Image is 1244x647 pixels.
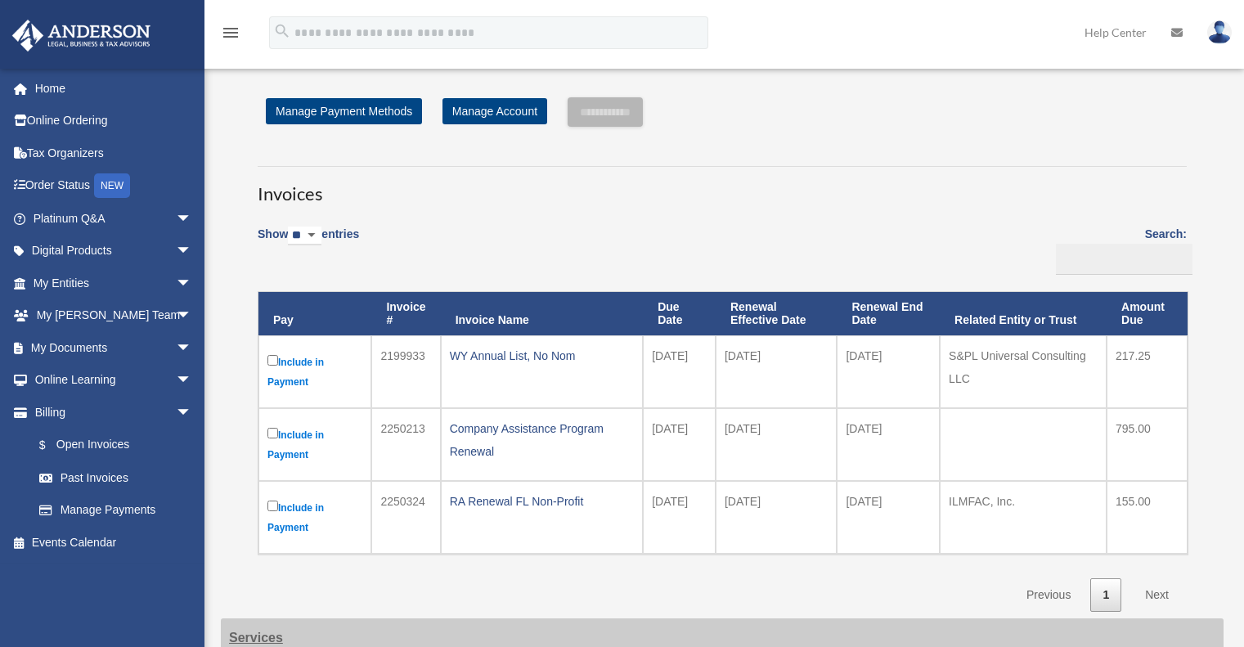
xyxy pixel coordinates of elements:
td: [DATE] [837,335,940,408]
a: Previous [1014,578,1083,612]
th: Amount Due: activate to sort column ascending [1107,292,1188,336]
a: My Entitiesarrow_drop_down [11,267,217,299]
th: Pay: activate to sort column descending [258,292,371,336]
td: [DATE] [643,408,716,481]
a: Manage Account [442,98,547,124]
a: Platinum Q&Aarrow_drop_down [11,202,217,235]
td: 155.00 [1107,481,1188,554]
input: Include in Payment [267,355,278,366]
a: Online Ordering [11,105,217,137]
a: Billingarrow_drop_down [11,396,209,429]
label: Search: [1050,224,1187,275]
strong: Services [229,631,283,645]
a: Events Calendar [11,526,217,559]
td: [DATE] [837,408,940,481]
td: 2199933 [371,335,440,408]
label: Show entries [258,224,359,262]
a: Past Invoices [23,461,209,494]
td: [DATE] [716,408,837,481]
a: My Documentsarrow_drop_down [11,331,217,364]
div: RA Renewal FL Non-Profit [450,490,635,513]
td: [DATE] [643,481,716,554]
td: [DATE] [716,481,837,554]
img: User Pic [1207,20,1232,44]
input: Include in Payment [267,428,278,438]
input: Include in Payment [267,501,278,511]
a: Manage Payment Methods [266,98,422,124]
div: Company Assistance Program Renewal [450,417,635,463]
span: arrow_drop_down [176,364,209,398]
th: Invoice Name: activate to sort column ascending [441,292,644,336]
a: Digital Productsarrow_drop_down [11,235,217,267]
select: Showentries [288,227,321,245]
span: arrow_drop_down [176,331,209,365]
th: Invoice #: activate to sort column ascending [371,292,440,336]
label: Include in Payment [267,425,362,465]
span: $ [48,435,56,456]
a: Online Learningarrow_drop_down [11,364,217,397]
a: $Open Invoices [23,429,200,462]
a: menu [221,29,240,43]
td: [DATE] [716,335,837,408]
th: Renewal End Date: activate to sort column ascending [837,292,940,336]
a: Manage Payments [23,494,209,527]
a: Home [11,72,217,105]
th: Related Entity or Trust: activate to sort column ascending [940,292,1107,336]
td: 217.25 [1107,335,1188,408]
a: Order StatusNEW [11,169,217,203]
td: S&PL Universal Consulting LLC [940,335,1107,408]
td: [DATE] [643,335,716,408]
img: Anderson Advisors Platinum Portal [7,20,155,52]
td: 795.00 [1107,408,1188,481]
th: Renewal Effective Date: activate to sort column ascending [716,292,837,336]
div: NEW [94,173,130,198]
td: 2250324 [371,481,440,554]
span: arrow_drop_down [176,299,209,333]
td: ILMFAC, Inc. [940,481,1107,554]
span: arrow_drop_down [176,202,209,236]
span: arrow_drop_down [176,396,209,429]
label: Include in Payment [267,497,362,537]
i: menu [221,23,240,43]
div: WY Annual List, No Nom [450,344,635,367]
th: Due Date: activate to sort column ascending [643,292,716,336]
input: Search: [1056,244,1192,275]
h3: Invoices [258,166,1187,207]
span: arrow_drop_down [176,235,209,268]
td: [DATE] [837,481,940,554]
i: search [273,22,291,40]
td: 2250213 [371,408,440,481]
a: Tax Organizers [11,137,217,169]
a: My [PERSON_NAME] Teamarrow_drop_down [11,299,217,332]
label: Include in Payment [267,352,362,392]
span: arrow_drop_down [176,267,209,300]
